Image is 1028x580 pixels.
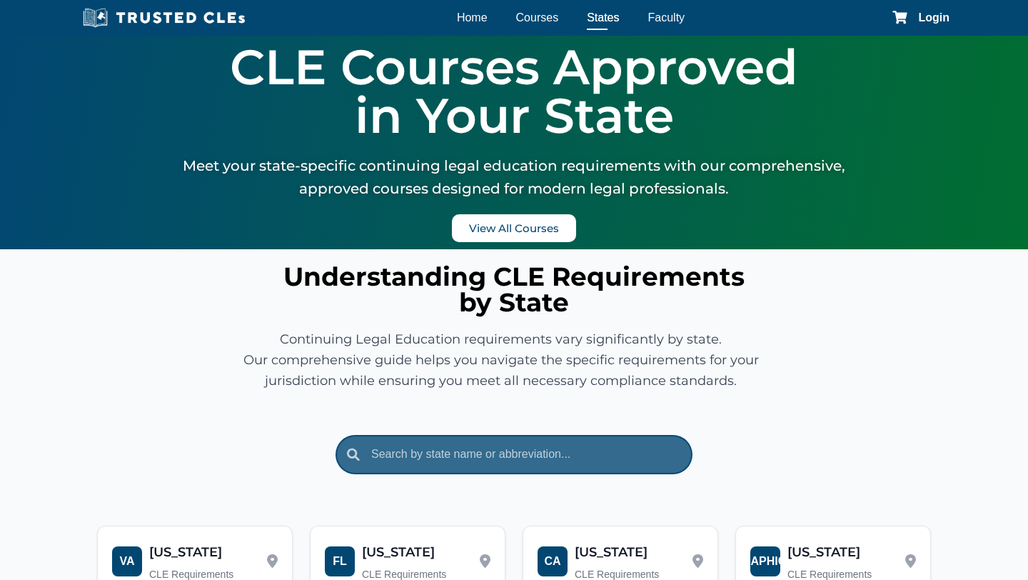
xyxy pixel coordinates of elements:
[453,7,491,28] a: Home
[513,7,563,28] a: Courses
[575,541,659,564] h3: [US_STATE]
[79,7,249,29] img: Trusted CLEs
[336,435,692,474] input: Search by state name or abbreviation...
[7,264,1021,315] h3: Understanding CLE Requirements by State
[583,7,623,28] a: States
[452,214,576,242] a: View All Courses
[750,546,780,576] div: [GEOGRAPHIC_DATA]
[469,223,559,234] span: View All Courses
[918,12,949,24] a: Login
[221,350,780,391] p: Our comprehensive guide helps you navigate the specific requirements for your jurisdiction while ...
[221,329,780,350] p: Continuing Legal Education requirements vary significantly by state.
[538,546,568,576] div: CA
[362,541,446,564] h3: [US_STATE]
[787,541,872,564] h3: [US_STATE]
[112,546,142,576] div: VA
[645,7,689,28] a: Faculty
[149,541,233,564] h3: [US_STATE]
[325,546,355,576] div: FL
[164,154,864,200] p: Meet your state-specific continuing legal education requirements with our comprehensive, approved...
